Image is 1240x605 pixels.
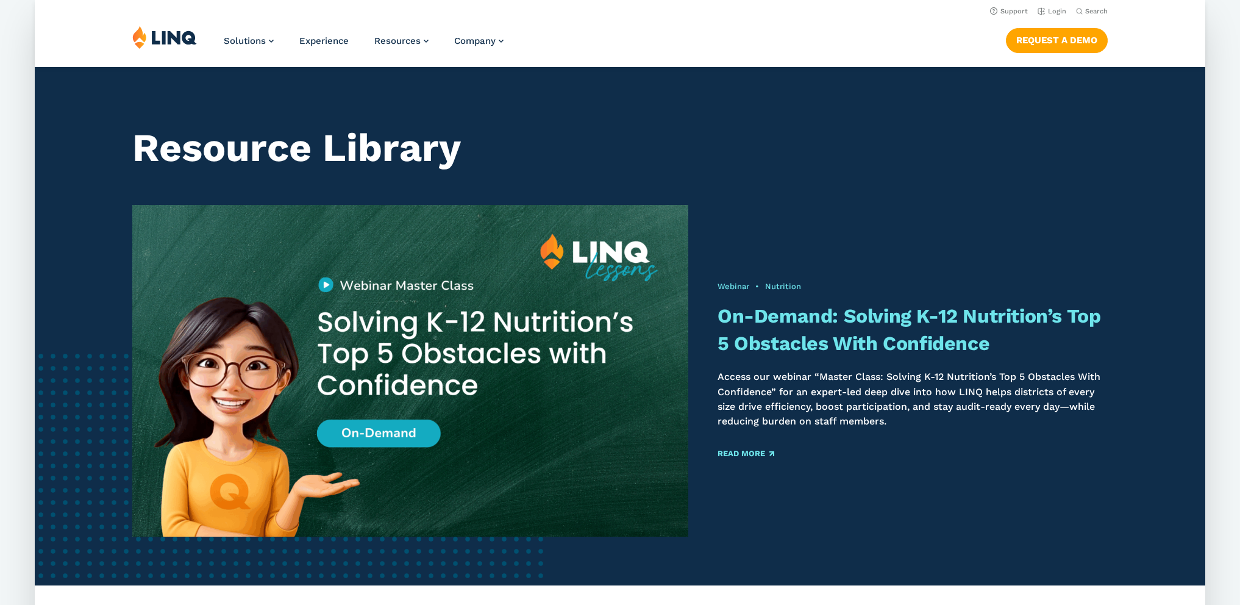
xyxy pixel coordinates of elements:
a: Webinar [718,282,749,291]
span: Search [1085,7,1108,15]
nav: Primary Navigation [224,26,504,66]
a: Support [990,7,1028,15]
a: Read More [718,449,774,457]
a: Login [1038,7,1066,15]
h1: Resource Library [132,126,1108,171]
a: Solutions [224,35,274,46]
span: Company [454,35,496,46]
nav: Utility Navigation [35,4,1205,17]
button: Open Search Bar [1076,7,1108,16]
span: Solutions [224,35,266,46]
a: Nutrition [765,282,801,291]
span: Resources [374,35,421,46]
a: Resources [374,35,429,46]
img: LINQ | K‑12 Software [132,26,197,49]
nav: Button Navigation [1006,26,1108,52]
a: Request a Demo [1006,28,1108,52]
p: Access our webinar “Master Class: Solving K-12 Nutrition’s Top 5 Obstacles With Confidence” for a... [718,370,1108,429]
a: Experience [299,35,349,46]
a: On-Demand: Solving K-12 Nutrition’s Top 5 Obstacles With Confidence [718,304,1100,355]
div: • [718,281,1108,292]
a: Company [454,35,504,46]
